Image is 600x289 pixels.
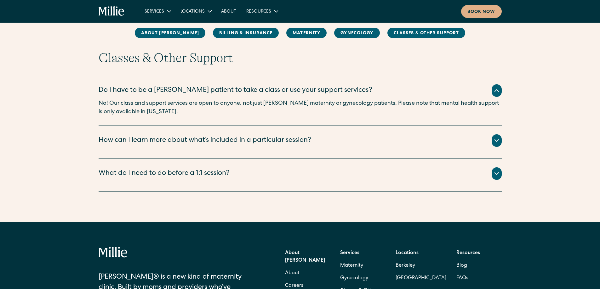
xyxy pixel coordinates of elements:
a: About [216,6,241,16]
div: Do I have to be a [PERSON_NAME] patient to take a class or use your support services? [99,86,372,96]
a: Book now [461,5,502,18]
a: Billing & Insurance [213,28,279,38]
a: Classes & Other Support [387,28,466,38]
strong: Resources [456,251,480,256]
a: [GEOGRAPHIC_DATA] [396,272,446,285]
div: Locations [180,8,205,15]
a: FAQs [456,272,468,285]
div: Services [145,8,164,15]
div: What do I need to do before a 1:1 session? [99,169,230,179]
a: About [PERSON_NAME] [135,28,205,38]
a: Blog [456,259,467,272]
a: Gynecology [340,272,368,285]
div: Services [140,6,175,16]
strong: Services [340,251,359,256]
a: About [285,267,300,280]
a: Berkeley [396,259,446,272]
strong: About [PERSON_NAME] [285,251,325,263]
a: Gynecology [334,28,380,38]
div: Resources [241,6,283,16]
div: Resources [246,8,271,15]
div: Locations [175,6,216,16]
div: Book now [467,9,495,15]
div: How can I learn more about what’s included in a particular session? [99,136,311,146]
a: Maternity [340,259,363,272]
a: home [99,6,125,16]
a: MAternity [286,28,327,38]
strong: Locations [396,251,419,256]
p: No! Our class and support services are open to anyone, not just [PERSON_NAME] maternity or gyneco... [99,99,502,116]
h2: Classes & Other Support [99,50,502,65]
